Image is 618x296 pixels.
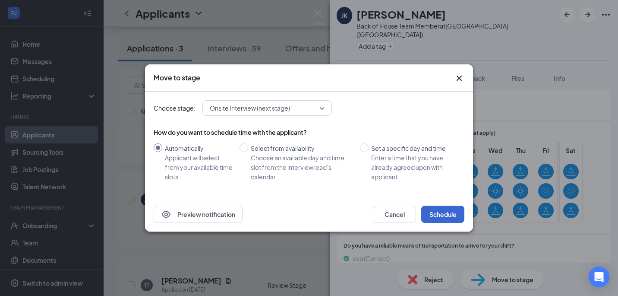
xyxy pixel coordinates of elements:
[251,153,353,181] div: Choose an available day and time slot from the interview lead’s calendar
[371,153,457,181] div: Enter a time that you have already agreed upon with applicant
[589,267,609,287] div: Open Intercom Messenger
[165,153,233,181] div: Applicant will select from your available time slots
[421,206,464,223] button: Schedule
[251,143,353,153] div: Select from availability
[154,206,243,223] button: EyePreview notification
[210,102,290,115] span: Onsite Interview (next stage)
[373,206,416,223] button: Cancel
[154,128,464,137] div: How do you want to schedule time with the applicant?
[154,73,200,83] h3: Move to stage
[454,73,464,83] svg: Cross
[371,143,457,153] div: Set a specific day and time
[161,209,171,220] svg: Eye
[454,73,464,83] button: Close
[165,143,233,153] div: Automatically
[154,103,195,113] span: Choose stage:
